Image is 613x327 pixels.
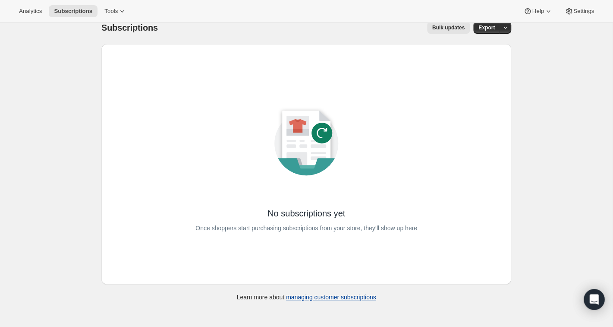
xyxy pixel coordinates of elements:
span: Settings [573,8,594,15]
button: Export [473,22,500,34]
p: No subscriptions yet [267,207,345,219]
span: Bulk updates [432,24,465,31]
p: Once shoppers start purchasing subscriptions from your store, they’ll show up here [195,222,417,234]
span: Analytics [19,8,42,15]
button: Settings [560,5,599,17]
button: Bulk updates [427,22,470,34]
span: Export [478,24,495,31]
button: Help [518,5,557,17]
span: Tools [104,8,118,15]
button: Analytics [14,5,47,17]
span: Help [532,8,544,15]
div: Open Intercom Messenger [584,289,604,310]
span: Subscriptions [101,23,158,32]
button: Subscriptions [49,5,97,17]
span: Subscriptions [54,8,92,15]
a: managing customer subscriptions [286,294,376,301]
button: Tools [99,5,132,17]
p: Learn more about [237,293,376,302]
